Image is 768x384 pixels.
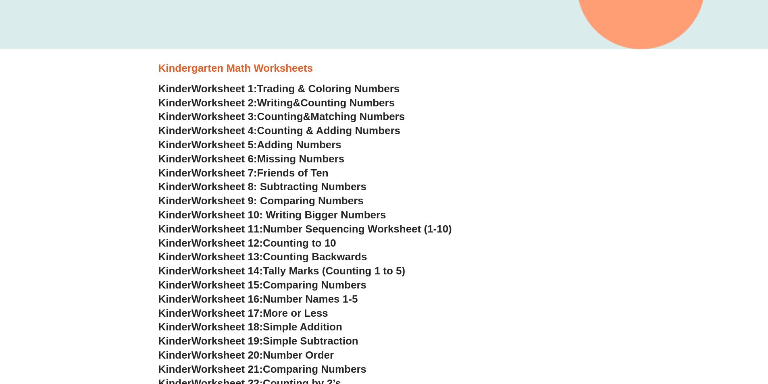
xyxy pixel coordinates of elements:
iframe: Chat Widget [634,293,768,384]
span: Kinder [158,97,191,109]
span: Comparing Numbers [263,363,366,375]
span: Missing Numbers [257,153,345,165]
span: Kinder [158,335,191,347]
span: Kinder [158,181,191,193]
span: Kinder [158,223,191,235]
span: Friends of Ten [257,167,329,179]
span: Trading & Coloring Numbers [257,83,400,95]
span: Kinder [158,265,191,277]
span: Kinder [158,349,191,361]
span: Worksheet 17: [191,307,263,319]
span: Worksheet 20: [191,349,263,361]
span: Number Order [263,349,334,361]
a: KinderWorksheet 4:Counting & Adding Numbers [158,125,401,137]
span: Worksheet 21: [191,363,263,375]
span: Kinder [158,195,191,207]
span: Kinder [158,139,191,151]
a: KinderWorksheet 5:Adding Numbers [158,139,341,151]
span: Worksheet 6: [191,153,257,165]
span: Counting [257,110,303,122]
a: KinderWorksheet 3:Counting&Matching Numbers [158,110,405,122]
span: Counting Backwards [263,251,367,263]
span: Worksheet 18: [191,321,263,333]
span: Worksheet 1: [191,83,257,95]
span: Worksheet 10: Writing Bigger Numbers [191,209,386,221]
span: Kinder [158,279,191,291]
span: Worksheet 14: [191,265,263,277]
span: Worksheet 15: [191,279,263,291]
a: KinderWorksheet 7:Friends of Ten [158,167,329,179]
span: More or Less [263,307,328,319]
a: KinderWorksheet 1:Trading & Coloring Numbers [158,83,400,95]
span: Worksheet 12: [191,237,263,249]
span: Writing [257,97,293,109]
a: KinderWorksheet 9: Comparing Numbers [158,195,364,207]
span: Kinder [158,125,191,137]
span: Kinder [158,307,191,319]
span: Comparing Numbers [263,279,366,291]
span: Tally Marks (Counting 1 to 5) [263,265,405,277]
span: Simple Addition [263,321,342,333]
a: KinderWorksheet 8: Subtracting Numbers [158,181,366,193]
span: Simple Subtraction [263,335,358,347]
span: Kinder [158,153,191,165]
a: KinderWorksheet 6:Missing Numbers [158,153,345,165]
span: Worksheet 8: Subtracting Numbers [191,181,366,193]
span: Kinder [158,83,191,95]
span: Adding Numbers [257,139,341,151]
span: Number Names 1-5 [263,293,358,305]
span: Worksheet 19: [191,335,263,347]
span: Worksheet 16: [191,293,263,305]
span: Worksheet 7: [191,167,257,179]
span: Worksheet 13: [191,251,263,263]
span: Kinder [158,293,191,305]
span: Kinder [158,209,191,221]
span: Worksheet 3: [191,110,257,122]
h3: Kindergarten Math Worksheets [158,62,610,75]
span: Worksheet 9: Comparing Numbers [191,195,364,207]
span: Kinder [158,237,191,249]
span: Kinder [158,251,191,263]
span: Worksheet 5: [191,139,257,151]
span: Counting to 10 [263,237,336,249]
span: Worksheet 4: [191,125,257,137]
a: KinderWorksheet 2:Writing&Counting Numbers [158,97,395,109]
span: Number Sequencing Worksheet (1-10) [263,223,452,235]
a: KinderWorksheet 10: Writing Bigger Numbers [158,209,386,221]
span: Counting & Adding Numbers [257,125,401,137]
span: Kinder [158,363,191,375]
span: Worksheet 11: [191,223,263,235]
span: Kinder [158,321,191,333]
span: Matching Numbers [310,110,405,122]
span: Counting Numbers [300,97,395,109]
span: Kinder [158,167,191,179]
span: Worksheet 2: [191,97,257,109]
span: Kinder [158,110,191,122]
